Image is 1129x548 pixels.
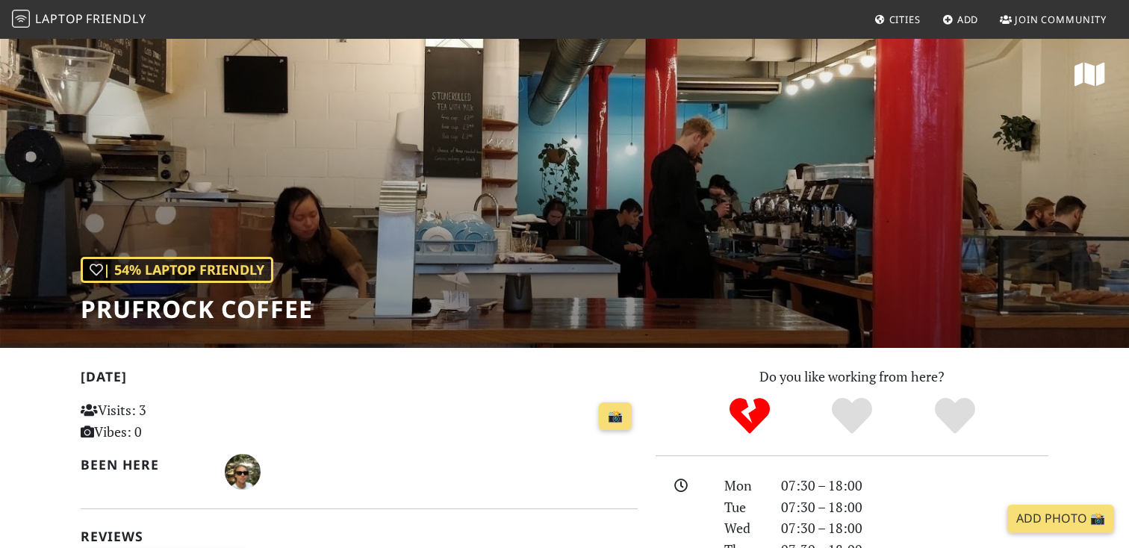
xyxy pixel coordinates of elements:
span: Add [957,13,979,26]
span: Laptop [35,10,84,27]
span: Join Community [1015,13,1107,26]
span: Friendly [86,10,146,27]
img: LaptopFriendly [12,10,30,28]
div: Mon [715,475,772,496]
span: Gabriele [225,461,261,479]
p: Visits: 3 Vibes: 0 [81,399,255,443]
a: LaptopFriendly LaptopFriendly [12,7,146,33]
a: Add Photo 📸 [1007,505,1114,533]
div: No [698,396,801,437]
a: Join Community [994,6,1113,33]
h2: Been here [81,457,207,473]
img: 2706-gabriele.jpg [225,454,261,490]
div: Tue [715,496,772,518]
div: 07:30 – 18:00 [772,517,1057,539]
div: Yes [800,396,903,437]
div: Definitely! [903,396,1007,437]
a: 📸 [599,402,632,431]
div: | 54% Laptop Friendly [81,257,273,283]
a: Add [936,6,985,33]
div: 07:30 – 18:00 [772,496,1057,518]
div: 07:30 – 18:00 [772,475,1057,496]
div: Wed [715,517,772,539]
a: Cities [868,6,927,33]
h2: Reviews [81,529,638,544]
span: Cities [889,13,921,26]
p: Do you like working from here? [656,366,1048,387]
h1: Prufrock Coffee [81,295,313,323]
h2: [DATE] [81,369,638,390]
